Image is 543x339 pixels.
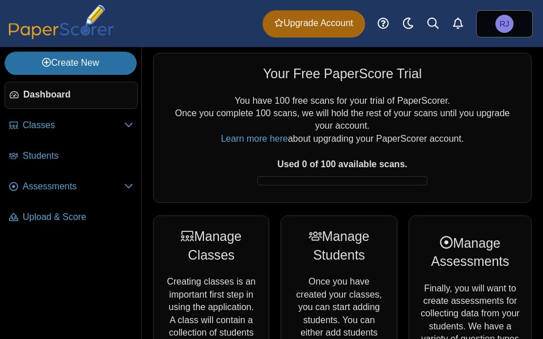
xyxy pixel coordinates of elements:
a: Upload & Score [5,204,138,231]
a: Learn more here [221,134,288,143]
span: Ryan Jacobs [495,15,514,33]
span: Upload & Score [23,211,133,223]
a: PaperScorer [5,31,118,41]
div: Manage Classes [165,227,257,264]
span: Classes [23,119,124,132]
div: Manage Assessments [421,234,520,271]
div: You have 100 free scans for your trial of PaperScorer. Once you complete 100 scans, we will hold ... [165,95,520,191]
span: Students [23,150,133,162]
a: Alerts [446,11,470,36]
span: Ryan Jacobs [499,20,509,28]
a: Students [5,143,138,170]
a: Upgrade Account [262,10,365,37]
span: Assessments [23,180,124,193]
a: Assessments [5,173,138,201]
span: Upgrade Account [274,17,353,29]
div: Manage Students [292,227,385,264]
a: Create New [5,52,137,74]
a: Ryan Jacobs [476,10,533,37]
img: PaperScorer [5,5,118,39]
b: Used 0 of 100 available scans. [277,159,407,169]
a: Dashboard [5,82,138,109]
a: Classes [5,112,138,139]
div: Your Free PaperScore Trial [165,65,520,83]
span: Dashboard [23,88,133,101]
